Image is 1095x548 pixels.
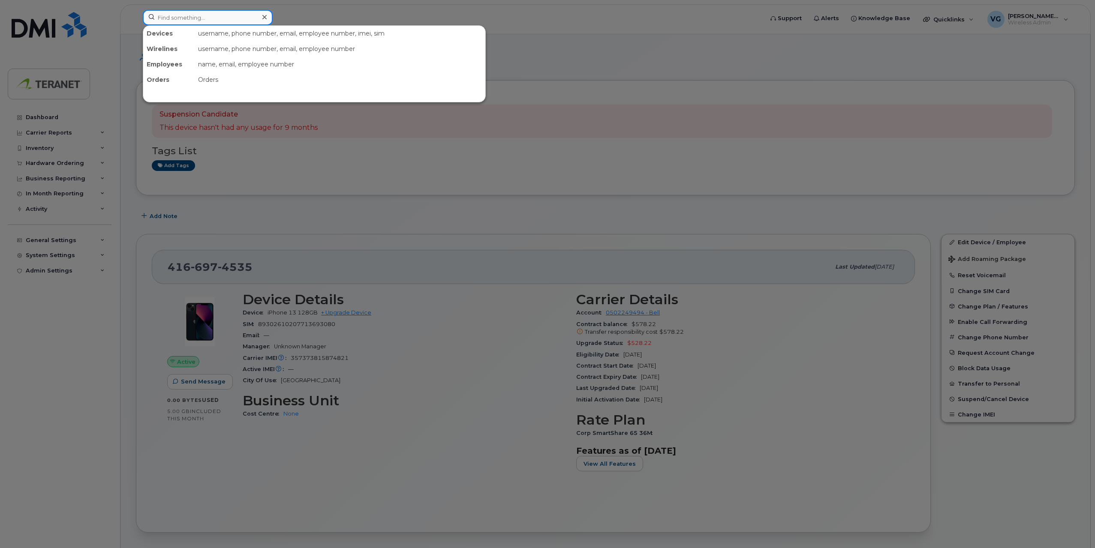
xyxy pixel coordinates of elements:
[195,41,485,57] div: username, phone number, email, employee number
[143,26,195,41] div: Devices
[195,26,485,41] div: username, phone number, email, employee number, imei, sim
[143,41,195,57] div: Wirelines
[195,72,485,87] div: Orders
[143,72,195,87] div: Orders
[195,57,485,72] div: name, email, employee number
[143,57,195,72] div: Employees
